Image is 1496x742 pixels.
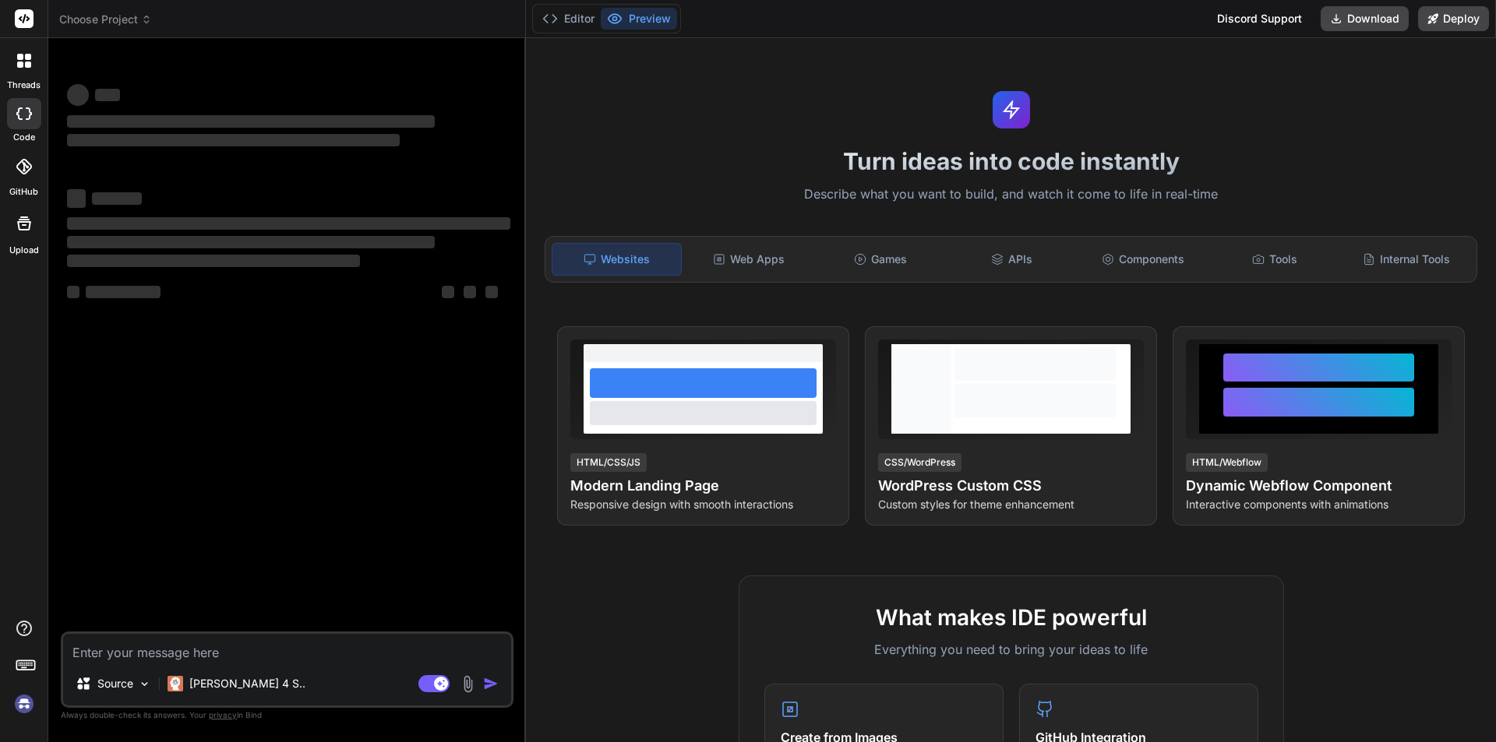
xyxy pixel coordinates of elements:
[483,676,499,691] img: icon
[535,185,1487,205] p: Describe what you want to build, and watch it come to life in real-time
[61,708,513,723] p: Always double-check its answers. Your in Bind
[67,217,510,230] span: ‌
[13,131,35,144] label: code
[9,244,39,257] label: Upload
[464,286,476,298] span: ‌
[209,710,237,719] span: privacy
[11,691,37,717] img: signin
[67,236,435,248] span: ‌
[138,677,151,691] img: Pick Models
[1321,6,1409,31] button: Download
[9,185,38,199] label: GitHub
[552,243,682,276] div: Websites
[67,286,79,298] span: ‌
[817,243,945,276] div: Games
[95,89,120,101] span: ‌
[570,475,836,497] h4: Modern Landing Page
[764,601,1258,634] h2: What makes IDE powerful
[535,147,1487,175] h1: Turn ideas into code instantly
[1186,497,1452,512] p: Interactive components with animations
[878,453,961,472] div: CSS/WordPress
[570,497,836,512] p: Responsive design with smooth interactions
[764,640,1258,659] p: Everything you need to bring your ideas to life
[1418,6,1489,31] button: Deploy
[67,115,435,128] span: ‌
[189,676,305,691] p: [PERSON_NAME] 4 S..
[67,189,86,208] span: ‌
[92,192,142,205] span: ‌
[459,675,477,693] img: attachment
[1186,453,1268,472] div: HTML/Webflow
[67,255,360,267] span: ‌
[485,286,498,298] span: ‌
[1208,6,1311,31] div: Discord Support
[878,497,1144,512] p: Custom styles for theme enhancement
[1211,243,1339,276] div: Tools
[536,8,601,30] button: Editor
[168,676,183,691] img: Claude 4 Sonnet
[878,475,1144,497] h4: WordPress Custom CSS
[1186,475,1452,497] h4: Dynamic Webflow Component
[7,79,41,92] label: threads
[67,84,89,106] span: ‌
[1342,243,1470,276] div: Internal Tools
[1079,243,1208,276] div: Components
[86,286,161,298] span: ‌
[947,243,1076,276] div: APIs
[97,676,133,691] p: Source
[67,134,400,146] span: ‌
[685,243,813,276] div: Web Apps
[570,453,647,472] div: HTML/CSS/JS
[442,286,454,298] span: ‌
[601,8,677,30] button: Preview
[59,12,152,27] span: Choose Project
